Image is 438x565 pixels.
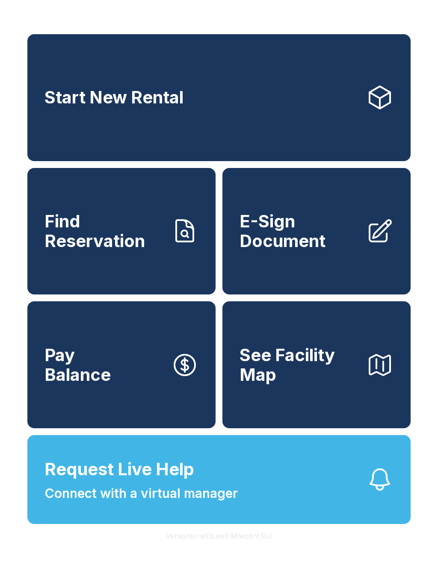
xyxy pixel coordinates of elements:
[222,168,411,295] a: E-Sign Document
[240,212,359,250] span: E-Sign Document
[27,301,216,428] button: PayBalance
[27,435,411,524] button: Request Live HelpConnect with a virtual manager
[159,524,279,548] button: VersionkrrefDLawElMlwz8nfSsJ
[44,212,164,250] span: Find Reservation
[44,88,183,107] span: Start New Rental
[27,34,411,161] a: Start New Rental
[27,168,216,295] a: Find Reservation
[44,345,111,384] span: Pay Balance
[240,345,359,384] span: See Facility Map
[44,456,194,482] span: Request Live Help
[44,484,238,503] span: Connect with a virtual manager
[222,301,411,428] button: See Facility Map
